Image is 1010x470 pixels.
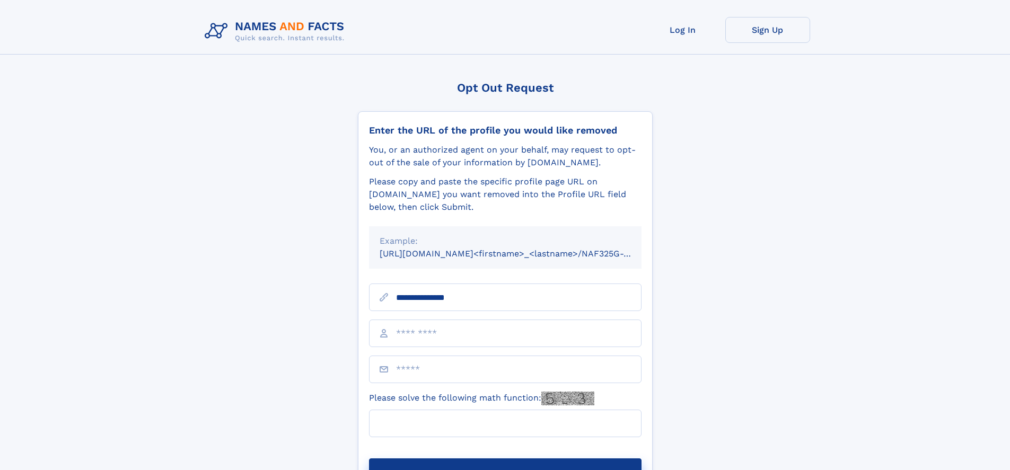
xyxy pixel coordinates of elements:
[358,81,653,94] div: Opt Out Request
[369,144,642,169] div: You, or an authorized agent on your behalf, may request to opt-out of the sale of your informatio...
[369,392,594,405] label: Please solve the following math function:
[369,175,642,214] div: Please copy and paste the specific profile page URL on [DOMAIN_NAME] you want removed into the Pr...
[380,235,631,247] div: Example:
[380,249,662,259] small: [URL][DOMAIN_NAME]<firstname>_<lastname>/NAF325G-xxxxxxxx
[200,17,353,46] img: Logo Names and Facts
[369,125,642,136] div: Enter the URL of the profile you would like removed
[725,17,810,43] a: Sign Up
[640,17,725,43] a: Log In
